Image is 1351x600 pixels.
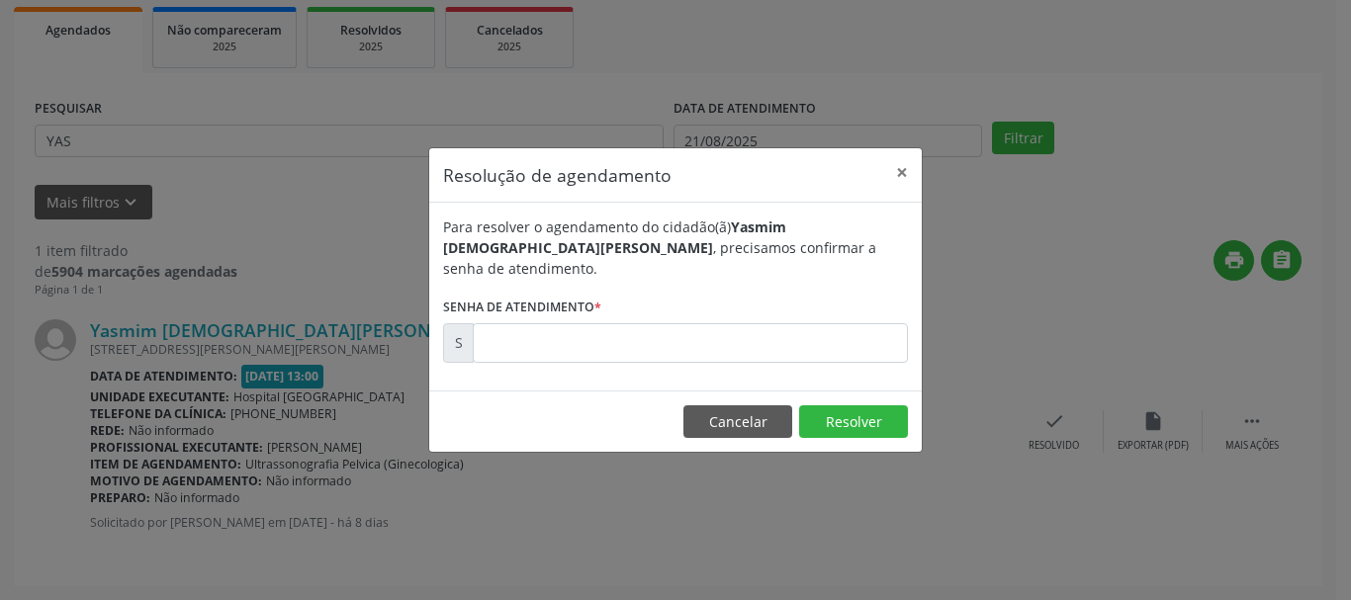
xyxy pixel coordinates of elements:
label: Senha de atendimento [443,293,601,323]
div: S [443,323,474,363]
h5: Resolução de agendamento [443,162,672,188]
button: Close [882,148,922,197]
b: Yasmim [DEMOGRAPHIC_DATA][PERSON_NAME] [443,217,786,257]
div: Para resolver o agendamento do cidadão(ã) , precisamos confirmar a senha de atendimento. [443,216,908,279]
button: Cancelar [683,405,792,439]
button: Resolver [799,405,908,439]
